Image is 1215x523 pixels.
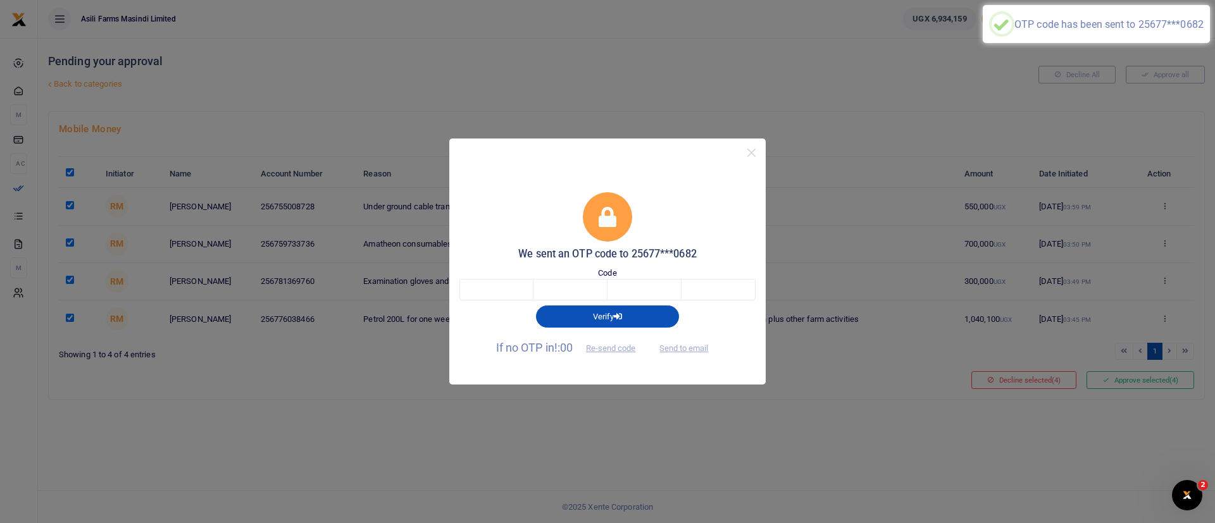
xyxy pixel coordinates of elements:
[496,341,647,354] span: If no OTP in
[742,144,761,162] button: Close
[1014,18,1204,30] div: OTP code has been sent to 25677***0682
[598,267,616,280] label: Code
[554,341,573,354] span: !:00
[536,305,679,327] button: Verify
[1172,480,1202,510] iframe: Intercom live chat
[459,248,756,261] h5: We sent an OTP code to 25677***0682
[1198,480,1208,490] span: 2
